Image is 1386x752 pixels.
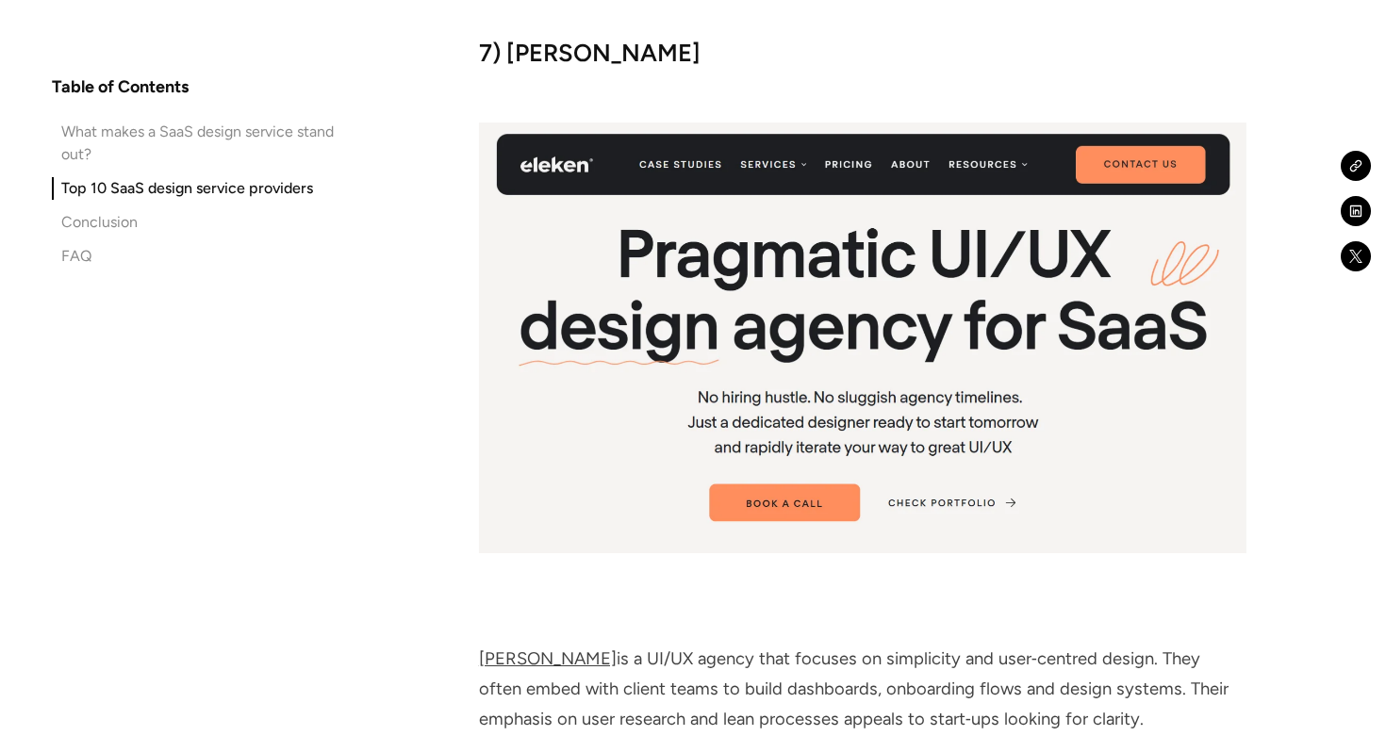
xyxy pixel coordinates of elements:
[61,245,91,268] div: FAQ
[52,75,189,98] h4: Table of Contents
[52,245,350,268] a: FAQ
[479,648,617,669] a: [PERSON_NAME]
[52,177,350,200] a: Top 10 SaaS design service providers
[61,211,138,234] div: Conclusion
[479,644,1246,735] p: is a UI/UX agency that focuses on simplicity and user‑centred design. They often embed with clien...
[479,36,1246,70] h3: 7) [PERSON_NAME]
[61,177,313,200] div: Top 10 SaaS design service providers
[52,211,350,234] a: Conclusion
[479,123,1246,552] img: Eleken
[52,121,350,166] a: What makes a SaaS design service stand out?
[61,121,350,166] div: What makes a SaaS design service stand out?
